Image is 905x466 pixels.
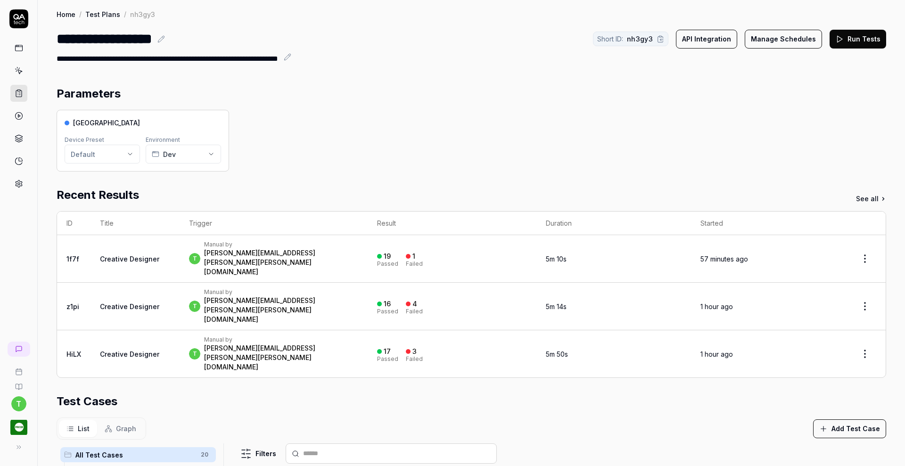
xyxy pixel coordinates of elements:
[163,149,176,159] span: Dev
[100,350,159,358] a: Creative Designer
[546,350,568,358] time: 5m 50s
[10,419,27,436] img: Pricer.com Logo
[4,411,33,438] button: Pricer.com Logo
[745,30,822,49] button: Manage Schedules
[4,376,33,391] a: Documentation
[65,136,104,143] label: Device Preset
[59,420,97,437] button: List
[384,300,391,308] div: 16
[71,149,95,159] div: Default
[73,118,140,128] span: [GEOGRAPHIC_DATA]
[406,356,423,362] div: Failed
[377,356,398,362] div: Passed
[85,9,120,19] a: Test Plans
[66,255,79,263] a: 1f7f
[700,350,733,358] time: 1 hour ago
[700,255,748,263] time: 57 minutes ago
[406,261,423,267] div: Failed
[204,241,358,248] div: Manual by
[124,9,126,19] div: /
[368,212,536,235] th: Result
[204,288,358,296] div: Manual by
[78,424,90,433] span: List
[406,309,423,314] div: Failed
[377,261,398,267] div: Passed
[235,444,282,463] button: Filters
[204,248,358,277] div: [PERSON_NAME][EMAIL_ADDRESS][PERSON_NAME][PERSON_NAME][DOMAIN_NAME]
[412,347,417,356] div: 3
[412,300,417,308] div: 4
[830,30,886,49] button: Run Tests
[130,9,155,19] div: nh3gy3
[384,252,391,261] div: 19
[691,212,844,235] th: Started
[57,393,117,410] h2: Test Cases
[11,396,26,411] button: t
[412,252,415,261] div: 1
[700,302,733,311] time: 1 hour ago
[813,419,886,438] button: Add Test Case
[97,420,144,437] button: Graph
[66,350,81,358] a: HiLX
[180,212,368,235] th: Trigger
[100,302,159,311] a: Creative Designer
[57,187,139,204] h2: Recent Results
[204,343,358,372] div: [PERSON_NAME][EMAIL_ADDRESS][PERSON_NAME][PERSON_NAME][DOMAIN_NAME]
[100,255,159,263] a: Creative Designer
[79,9,82,19] div: /
[90,212,180,235] th: Title
[189,253,200,264] span: t
[116,424,136,433] span: Graph
[204,296,358,324] div: [PERSON_NAME][EMAIL_ADDRESS][PERSON_NAME][PERSON_NAME][DOMAIN_NAME]
[197,449,212,460] span: 20
[65,145,140,164] button: Default
[4,360,33,376] a: Book a call with us
[204,336,358,343] div: Manual by
[189,348,200,360] span: t
[75,450,195,460] span: All Test Cases
[676,30,737,49] button: API Integration
[57,212,90,235] th: ID
[377,309,398,314] div: Passed
[146,136,180,143] label: Environment
[536,212,691,235] th: Duration
[146,145,221,164] button: Dev
[546,302,567,311] time: 5m 14s
[57,9,75,19] a: Home
[856,194,886,204] a: See all
[189,301,200,312] span: t
[8,342,30,357] a: New conversation
[546,255,567,263] time: 5m 10s
[57,85,121,102] h2: Parameters
[384,347,391,356] div: 17
[66,302,79,311] a: z1pi
[627,34,653,44] span: nh3gy3
[597,34,623,44] span: Short ID:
